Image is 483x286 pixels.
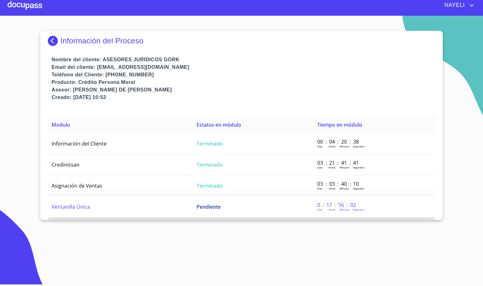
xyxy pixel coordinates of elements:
[52,71,435,79] p: Teléfono del Cliente: [PHONE_NUMBER]
[340,208,349,211] p: Minutos
[317,187,322,190] p: Dias
[52,56,435,63] p: Nombre del cliente: ASESORES JURIDICOS GORK
[329,166,336,169] p: Horas
[52,86,435,94] p: Asesor: [PERSON_NAME] DE [PERSON_NAME]
[48,36,435,46] div: Información del Proceso
[317,180,360,187] p: 03 : 03 : 40 : 10
[52,79,435,86] p: Producto: Crédito Persona Moral
[197,161,223,168] span: Terminado
[440,0,475,10] button: account of current user
[317,159,360,166] p: 03 : 21 : 41 : 41
[340,145,349,148] p: Minutos
[317,121,362,128] span: Tiempo en módulo
[440,0,468,10] span: NAYELI
[317,201,360,208] p: 0 : 17 : 56 : 02
[353,145,364,148] p: Segundos
[329,187,336,190] p: Horas
[60,36,143,45] p: Información del Proceso
[52,182,102,189] span: Asignación de Ventas
[52,140,107,147] span: Información del Cliente
[340,187,349,190] p: Minutos
[353,208,364,211] p: Segundos
[353,187,364,190] p: Segundos
[52,203,90,210] span: Ventanilla Única
[48,36,60,46] img: Docupass spot blue
[197,182,223,189] span: Terminado
[317,145,322,148] p: Dias
[52,161,80,168] span: Credinissan
[329,208,336,211] p: Horas
[317,208,322,211] p: Dias
[340,166,349,169] p: Minutos
[52,94,435,101] p: Creado: [DATE] 10:52
[197,140,223,147] span: Terminado
[197,203,221,210] span: Pendiente
[52,121,70,128] span: Modulo
[329,145,336,148] p: Horas
[197,121,241,128] span: Estatus en módulo
[317,166,322,169] p: Dias
[353,166,364,169] p: Segundos
[52,63,435,71] p: Email del cliente: [EMAIL_ADDRESS][DOMAIN_NAME]
[317,138,360,145] p: 00 : 04 : 20 : 38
